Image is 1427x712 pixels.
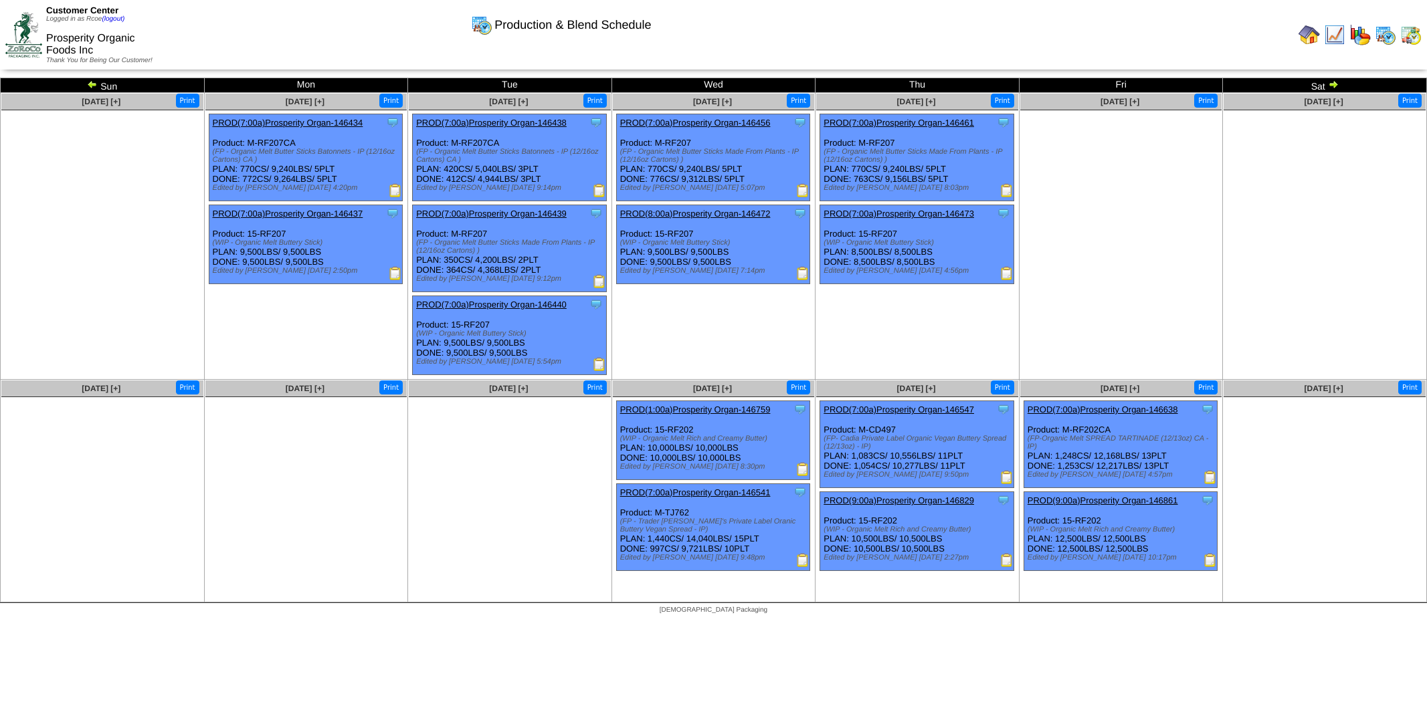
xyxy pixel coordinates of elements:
[494,18,651,32] span: Production & Blend Schedule
[213,239,403,247] div: (WIP - Organic Melt Buttery Stick)
[1024,401,1218,488] div: Product: M-RF202CA PLAN: 1,248CS / 12,168LBS / 13PLT DONE: 1,253CS / 12,217LBS / 13PLT
[213,118,363,128] a: PROD(7:00a)Prosperity Organ-146434
[820,401,1014,488] div: Product: M-CD497 PLAN: 1,083CS / 10,556LBS / 11PLT DONE: 1,054CS / 10,277LBS / 11PLT
[102,15,124,23] a: (logout)
[416,148,606,164] div: (FP - Organic Melt Butter Sticks Batonnets - IP (12/16oz Cartons) CA )
[204,78,408,93] td: Mon
[1324,24,1345,45] img: line_graph.gif
[416,184,606,192] div: Edited by [PERSON_NAME] [DATE] 9:14pm
[620,487,771,497] a: PROD(7:00a)Prosperity Organ-146541
[620,435,810,443] div: (WIP - Organic Melt Rich and Creamy Butter)
[1028,525,1218,533] div: (WIP - Organic Melt Rich and Creamy Butter)
[408,78,612,93] td: Tue
[896,384,935,393] a: [DATE] [+]
[787,94,810,108] button: Print
[997,493,1010,507] img: Tooltip
[620,209,771,219] a: PROD(8:00a)Prosperity Organ-146472
[824,525,1014,533] div: (WIP - Organic Melt Rich and Creamy Butter)
[896,97,935,106] span: [DATE] [+]
[824,404,974,414] a: PROD(7:00a)Prosperity Organ-146547
[593,184,606,197] img: Production Report
[793,402,807,416] img: Tooltip
[997,402,1010,416] img: Tooltip
[787,380,810,394] button: Print
[1,78,205,93] td: Sun
[1000,554,1014,567] img: Production Report
[1101,384,1139,393] a: [DATE] [+]
[46,15,124,23] span: Logged in as Rcoe
[1299,24,1320,45] img: home.gif
[176,380,199,394] button: Print
[1028,495,1178,505] a: PROD(9:00a)Prosperity Organ-146861
[1000,267,1014,280] img: Production Report
[213,209,363,219] a: PROD(7:00a)Prosperity Organ-146437
[489,384,528,393] a: [DATE] [+]
[413,114,607,201] div: Product: M-RF207CA PLAN: 420CS / 5,040LBS / 3PLT DONE: 412CS / 4,944LBS / 3PLT
[616,114,810,201] div: Product: M-RF207 PLAN: 770CS / 9,240LBS / 5PLT DONE: 776CS / 9,312LBS / 5PLT
[489,97,528,106] a: [DATE] [+]
[824,148,1014,164] div: (FP - Organic Melt Butter Sticks Made From Plants - IP (12/16oz Cartons) )
[824,184,1014,192] div: Edited by [PERSON_NAME] [DATE] 8:03pm
[1305,97,1343,106] a: [DATE] [+]
[213,148,403,164] div: (FP - Organic Melt Butter Sticks Batonnets - IP (12/16oz Cartons) CA )
[620,404,771,414] a: PROD(1:00a)Prosperity Organ-146759
[620,517,810,533] div: (FP - Trader [PERSON_NAME]'s Private Label Oranic Buttery Vegan Spread - IP)
[620,148,810,164] div: (FP - Organic Melt Butter Sticks Made From Plants - IP (12/16oz Cartons) )
[1194,94,1218,108] button: Print
[820,492,1014,571] div: Product: 15-RF202 PLAN: 10,500LBS / 10,500LBS DONE: 10,500LBS / 10,500LBS
[213,267,403,275] div: Edited by [PERSON_NAME] [DATE] 2:50pm
[176,94,199,108] button: Print
[589,116,603,129] img: Tooltip
[824,118,974,128] a: PROD(7:00a)Prosperity Organ-146461
[583,94,607,108] button: Print
[820,205,1014,284] div: Product: 15-RF207 PLAN: 8,500LBS / 8,500LBS DONE: 8,500LBS / 8,500LBS
[824,471,1014,479] div: Edited by [PERSON_NAME] [DATE] 9:50pm
[693,384,732,393] span: [DATE] [+]
[589,207,603,220] img: Tooltip
[1349,24,1371,45] img: graph.gif
[824,239,1014,247] div: (WIP - Organic Melt Buttery Stick)
[286,384,324,393] a: [DATE] [+]
[796,554,810,567] img: Production Report
[379,94,403,108] button: Print
[1000,184,1014,197] img: Production Report
[824,554,1014,562] div: Edited by [PERSON_NAME] [DATE] 2:27pm
[820,114,1014,201] div: Product: M-RF207 PLAN: 770CS / 9,240LBS / 5PLT DONE: 763CS / 9,156LBS / 5PLT
[416,358,606,366] div: Edited by [PERSON_NAME] [DATE] 5:54pm
[82,97,120,106] a: [DATE] [+]
[1000,471,1014,484] img: Production Report
[1204,554,1217,567] img: Production Report
[824,209,974,219] a: PROD(7:00a)Prosperity Organ-146473
[660,606,767,614] span: [DEMOGRAPHIC_DATA] Packaging
[991,94,1014,108] button: Print
[620,239,810,247] div: (WIP - Organic Melt Buttery Stick)
[386,207,399,220] img: Tooltip
[1101,97,1139,106] a: [DATE] [+]
[209,114,403,201] div: Product: M-RF207CA PLAN: 770CS / 9,240LBS / 5PLT DONE: 772CS / 9,264LBS / 5PLT
[379,380,403,394] button: Print
[386,116,399,129] img: Tooltip
[1194,380,1218,394] button: Print
[616,484,810,571] div: Product: M-TJ762 PLAN: 1,440CS / 14,040LBS / 15PLT DONE: 997CS / 9,721LBS / 10PLT
[389,267,402,280] img: Production Report
[793,207,807,220] img: Tooltip
[824,267,1014,275] div: Edited by [PERSON_NAME] [DATE] 4:56pm
[796,267,810,280] img: Production Report
[416,275,606,283] div: Edited by [PERSON_NAME] [DATE] 9:12pm
[46,5,118,15] span: Customer Center
[5,12,42,57] img: ZoRoCo_Logo(Green%26Foil)%20jpg.webp
[286,97,324,106] span: [DATE] [+]
[471,14,492,35] img: calendarprod.gif
[589,298,603,311] img: Tooltip
[616,401,810,480] div: Product: 15-RF202 PLAN: 10,000LBS / 10,000LBS DONE: 10,000LBS / 10,000LBS
[593,275,606,288] img: Production Report
[620,463,810,471] div: Edited by [PERSON_NAME] [DATE] 8:30pm
[82,384,120,393] a: [DATE] [+]
[693,97,732,106] a: [DATE] [+]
